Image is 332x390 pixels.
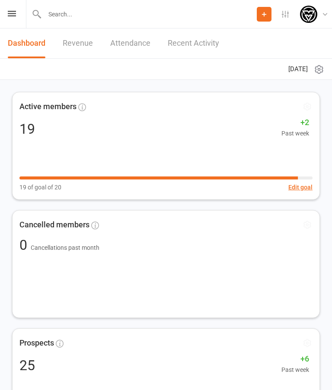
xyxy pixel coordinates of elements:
[19,182,61,192] span: 19 of goal of 20
[19,237,31,253] span: 0
[300,6,317,23] img: thumb_image1750915221.png
[288,182,313,192] button: Edit goal
[281,116,309,129] span: +2
[168,28,219,58] a: Recent Activity
[63,28,93,58] a: Revenue
[19,219,89,231] span: Cancelled members
[19,122,35,136] div: 19
[8,28,45,58] a: Dashboard
[281,353,309,365] span: +6
[19,337,54,349] span: Prospects
[31,244,99,251] span: Cancellations past month
[288,64,308,74] span: [DATE]
[19,359,35,372] div: 25
[42,8,257,20] input: Search...
[110,28,150,58] a: Attendance
[19,101,77,113] span: Active members
[281,129,309,138] span: Past week
[281,365,309,374] span: Past week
